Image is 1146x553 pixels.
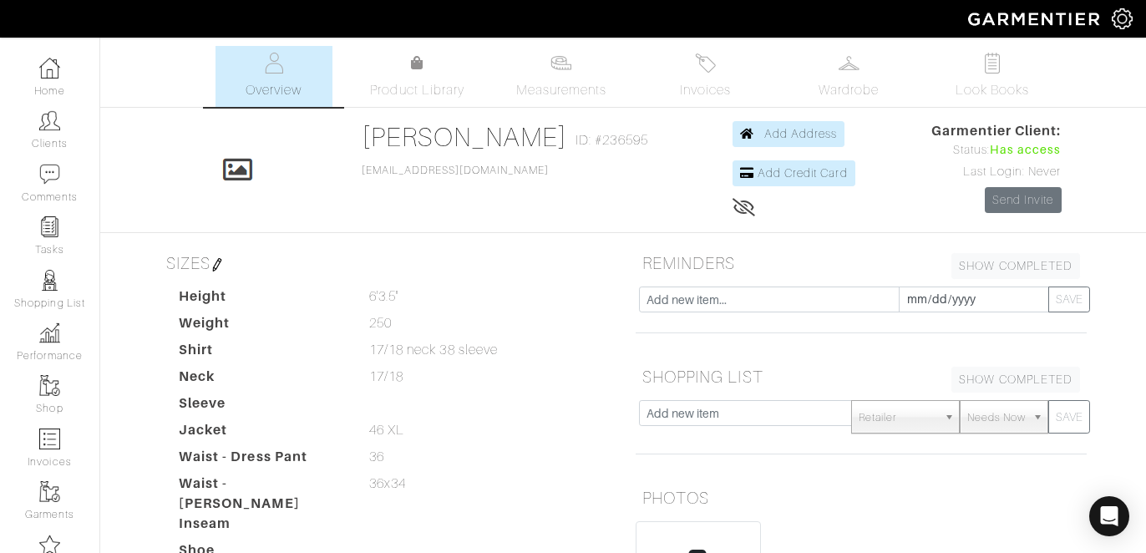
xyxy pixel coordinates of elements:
button: SAVE [1048,400,1090,434]
img: garments-icon-b7da505a4dc4fd61783c78ac3ca0ef83fa9d6f193b1c9dc38574b1d14d53ca28.png [39,481,60,502]
span: 17/18 neck 38 sleeve [369,340,498,360]
h5: REMINDERS [636,246,1087,280]
div: Status: [931,141,1062,160]
img: orders-27d20c2124de7fd6de4e0e44c1d41de31381a507db9b33961299e4e07d508b8c.svg [695,53,716,74]
span: Wardrobe [819,80,879,100]
h5: SHOPPING LIST [636,360,1087,393]
img: stylists-icon-eb353228a002819b7ec25b43dbf5f0378dd9e0616d9560372ff212230b889e62.png [39,270,60,291]
button: SAVE [1048,287,1090,312]
dt: Sleeve [166,393,357,420]
img: garmentier-logo-header-white-b43fb05a5012e4ada735d5af1a66efaba907eab6374d6393d1fbf88cb4ef424d.png [960,4,1112,33]
div: Open Intercom Messenger [1089,496,1129,536]
a: Add Address [733,121,845,147]
span: 36 [369,447,384,467]
a: Invoices [647,46,763,107]
img: graph-8b7af3c665d003b59727f371ae50e7771705bf0c487971e6e97d053d13c5068d.png [39,322,60,343]
a: [EMAIL_ADDRESS][DOMAIN_NAME] [362,165,549,176]
a: Send Invite [985,187,1062,213]
img: reminder-icon-8004d30b9f0a5d33ae49ab947aed9ed385cf756f9e5892f1edd6e32f2345188e.png [39,216,60,237]
span: Needs Now [967,401,1026,434]
img: gear-icon-white-bd11855cb880d31180b6d7d6211b90ccbf57a29d726f0c71d8c61bd08dd39cc2.png [1112,8,1133,29]
img: todo-9ac3debb85659649dc8f770b8b6100bb5dab4b48dedcbae339e5042a72dfd3cc.svg [982,53,1003,74]
span: 36x34 [369,474,406,494]
span: ID: #236595 [576,130,648,150]
img: dashboard-icon-dbcd8f5a0b271acd01030246c82b418ddd0df26cd7fceb0bd07c9910d44c42f6.png [39,58,60,79]
span: Invoices [680,80,731,100]
span: 46 XL [369,420,404,440]
a: Add Credit Card [733,160,855,186]
a: Overview [216,46,332,107]
img: comment-icon-a0a6a9ef722e966f86d9cbdc48e553b5cf19dbc54f86b18d962a5391bc8f6eb6.png [39,164,60,185]
dt: Waist - [PERSON_NAME] [166,474,357,514]
dt: Inseam [166,514,357,540]
dt: Neck [166,367,357,393]
a: SHOW COMPLETED [951,367,1080,393]
dt: Height [166,287,357,313]
span: Look Books [956,80,1030,100]
h5: SIZES [160,246,611,280]
a: SHOW COMPLETED [951,253,1080,279]
h5: PHOTOS [636,481,1087,515]
span: Add Credit Card [758,166,848,180]
img: pen-cf24a1663064a2ec1b9c1bd2387e9de7a2fa800b781884d57f21acf72779bad2.png [210,258,224,271]
span: Garmentier Client: [931,121,1062,141]
a: Look Books [934,46,1051,107]
span: 17/18 [369,367,403,387]
div: Last Login: Never [931,163,1062,181]
span: Add Address [764,127,838,140]
img: basicinfo-40fd8af6dae0f16599ec9e87c0ef1c0a1fdea2edbe929e3d69a839185d80c458.svg [263,53,284,74]
span: Has access [990,141,1062,160]
dt: Waist - Dress Pant [166,447,357,474]
span: 250 [369,313,392,333]
span: 6'3.5" [369,287,398,307]
img: wardrobe-487a4870c1b7c33e795ec22d11cfc2ed9d08956e64fb3008fe2437562e282088.svg [839,53,859,74]
span: Measurements [516,80,607,100]
a: Measurements [503,46,621,107]
input: Add new item [639,400,852,426]
span: Overview [246,80,302,100]
a: Product Library [359,53,476,100]
dt: Weight [166,313,357,340]
span: Product Library [370,80,464,100]
img: orders-icon-0abe47150d42831381b5fb84f609e132dff9fe21cb692f30cb5eec754e2cba89.png [39,429,60,449]
dt: Jacket [166,420,357,447]
a: Wardrobe [790,46,907,107]
span: Retailer [859,401,937,434]
img: measurements-466bbee1fd09ba9460f595b01e5d73f9e2bff037440d3c8f018324cb6cdf7a4a.svg [550,53,571,74]
dt: Shirt [166,340,357,367]
input: Add new item... [639,287,900,312]
a: [PERSON_NAME] [362,122,568,152]
img: clients-icon-6bae9207a08558b7cb47a8932f037763ab4055f8c8b6bfacd5dc20c3e0201464.png [39,110,60,131]
img: garments-icon-b7da505a4dc4fd61783c78ac3ca0ef83fa9d6f193b1c9dc38574b1d14d53ca28.png [39,375,60,396]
